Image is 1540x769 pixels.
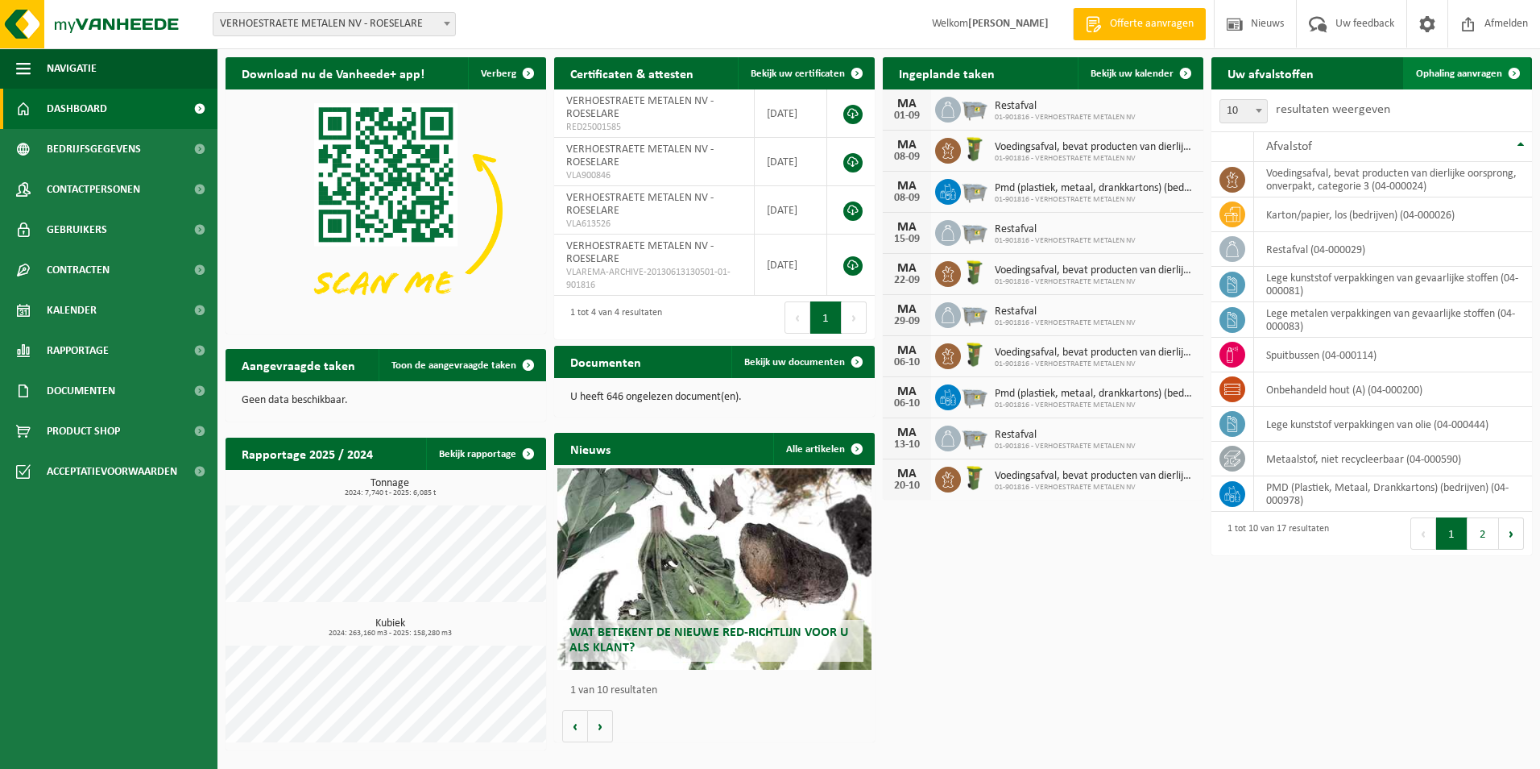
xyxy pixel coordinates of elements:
[379,349,544,381] a: Toon de aangevraagde taken
[995,100,1136,113] span: Restafval
[47,210,107,250] span: Gebruikers
[234,489,546,497] span: 2024: 7,740 t - 2025: 6,085 t
[47,169,140,210] span: Contactpersonen
[226,89,546,330] img: Download de VHEPlus App
[1254,197,1532,232] td: karton/papier, los (bedrijven) (04-000026)
[995,470,1195,483] span: Voedingsafval, bevat producten van dierlijke oorsprong, onverpakt, categorie 3
[810,301,842,334] button: 1
[213,12,456,36] span: VERHOESTRAETE METALEN NV - ROESELARE
[1254,267,1532,302] td: lege kunststof verpakkingen van gevaarlijke stoffen (04-000081)
[1254,407,1532,442] td: lege kunststof verpakkingen van olie (04-000444)
[47,330,109,371] span: Rapportage
[961,341,988,368] img: WB-0060-HPE-GN-50
[391,360,516,371] span: Toon de aangevraagde taken
[47,89,107,129] span: Dashboard
[961,135,988,163] img: WB-0060-HPE-GN-50
[47,411,120,451] span: Product Shop
[426,438,544,470] a: Bekijk rapportage
[234,618,546,638] h3: Kubiek
[891,110,923,122] div: 01-09
[1078,57,1202,89] a: Bekijk uw kalender
[891,468,923,480] div: MA
[1254,476,1532,512] td: PMD (Plastiek, Metaal, Drankkartons) (bedrijven) (04-000978)
[566,192,714,217] span: VERHOESTRAETE METALEN NV - ROESELARE
[995,223,1136,236] span: Restafval
[566,95,714,120] span: VERHOESTRAETE METALEN NV - ROESELARE
[961,259,988,286] img: WB-0060-HPE-GN-50
[1091,69,1174,79] span: Bekijk uw kalender
[234,630,546,638] span: 2024: 263,160 m3 - 2025: 158,280 m3
[566,121,742,134] span: RED25001585
[891,98,923,110] div: MA
[891,221,923,234] div: MA
[1219,516,1329,551] div: 1 tot 10 van 17 resultaten
[995,388,1195,401] span: Pmd (plastiek, metaal, drankkartons) (bedrijven)
[891,439,923,451] div: 13-10
[883,57,1011,89] h2: Ingeplande taken
[773,433,873,465] a: Alle artikelen
[1276,103,1390,116] label: resultaten weergeven
[995,236,1136,246] span: 01-901816 - VERHOESTRAETE METALEN NV
[891,480,923,492] div: 20-10
[995,306,1136,318] span: Restafval
[891,426,923,439] div: MA
[995,318,1136,328] span: 01-901816 - VERHOESTRAETE METALEN NV
[891,303,923,316] div: MA
[995,483,1195,493] span: 01-901816 - VERHOESTRAETE METALEN NV
[755,235,827,296] td: [DATE]
[891,357,923,368] div: 06-10
[47,290,97,330] span: Kalender
[1254,162,1532,197] td: voedingsafval, bevat producten van dierlijke oorsprong, onverpakt, categorie 3 (04-000024)
[554,433,627,464] h2: Nieuws
[891,385,923,398] div: MA
[961,464,988,492] img: WB-0060-HPE-GN-50
[995,429,1136,442] span: Restafval
[961,423,988,451] img: WB-2500-GAL-GY-01
[1220,100,1267,123] span: 10
[961,382,988,409] img: WB-2500-GAL-GY-01
[968,18,1049,30] strong: [PERSON_NAME]
[1468,518,1499,550] button: 2
[566,240,714,265] span: VERHOESTRAETE METALEN NV - ROESELARE
[738,57,873,89] a: Bekijk uw certificaten
[47,371,115,411] span: Documenten
[961,218,988,245] img: WB-2500-GAL-GY-01
[47,451,177,492] span: Acceptatievoorwaarden
[1106,16,1198,32] span: Offerte aanvragen
[1254,302,1532,338] td: lege metalen verpakkingen van gevaarlijke stoffen (04-000083)
[1436,518,1468,550] button: 1
[755,138,827,186] td: [DATE]
[995,264,1195,277] span: Voedingsafval, bevat producten van dierlijke oorsprong, onverpakt, categorie 3
[570,685,867,696] p: 1 van 10 resultaten
[1073,8,1206,40] a: Offerte aanvragen
[731,346,873,378] a: Bekijk uw documenten
[562,710,588,742] button: Vorige
[1254,442,1532,476] td: metaalstof, niet recycleerbaar (04-000590)
[588,710,613,742] button: Volgende
[995,360,1195,369] span: 01-901816 - VERHOESTRAETE METALEN NV
[1403,57,1530,89] a: Ophaling aanvragen
[1416,69,1502,79] span: Ophaling aanvragen
[744,357,845,368] span: Bekijk uw documenten
[1499,518,1524,550] button: Next
[891,275,923,286] div: 22-09
[557,468,871,670] a: Wat betekent de nieuwe RED-richtlijn voor u als klant?
[995,401,1195,410] span: 01-901816 - VERHOESTRAETE METALEN NV
[891,344,923,357] div: MA
[1219,99,1268,123] span: 10
[891,262,923,275] div: MA
[995,442,1136,451] span: 01-901816 - VERHOESTRAETE METALEN NV
[1254,338,1532,372] td: spuitbussen (04-000114)
[891,180,923,193] div: MA
[995,154,1195,164] span: 01-901816 - VERHOESTRAETE METALEN NV
[891,398,923,409] div: 06-10
[566,143,714,168] span: VERHOESTRAETE METALEN NV - ROESELARE
[995,113,1136,123] span: 01-901816 - VERHOESTRAETE METALEN NV
[562,300,662,335] div: 1 tot 4 van 4 resultaten
[891,139,923,152] div: MA
[995,182,1195,195] span: Pmd (plastiek, metaal, drankkartons) (bedrijven)
[554,57,710,89] h2: Certificaten & attesten
[47,48,97,89] span: Navigatie
[961,300,988,327] img: WB-2500-GAL-GY-01
[995,347,1195,360] span: Voedingsafval, bevat producten van dierlijke oorsprong, onverpakt, categorie 3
